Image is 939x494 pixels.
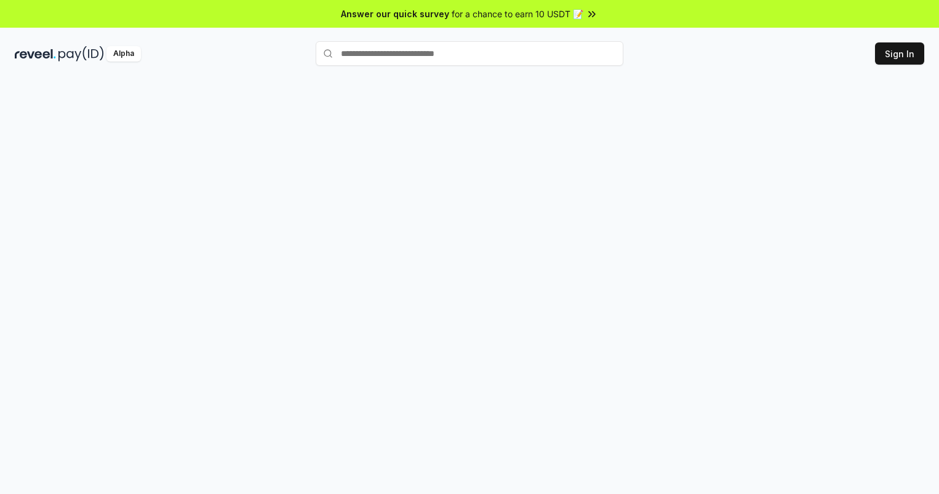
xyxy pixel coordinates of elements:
span: for a chance to earn 10 USDT 📝 [452,7,583,20]
img: reveel_dark [15,46,56,62]
span: Answer our quick survey [341,7,449,20]
div: Alpha [106,46,141,62]
button: Sign In [875,42,924,65]
img: pay_id [58,46,104,62]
